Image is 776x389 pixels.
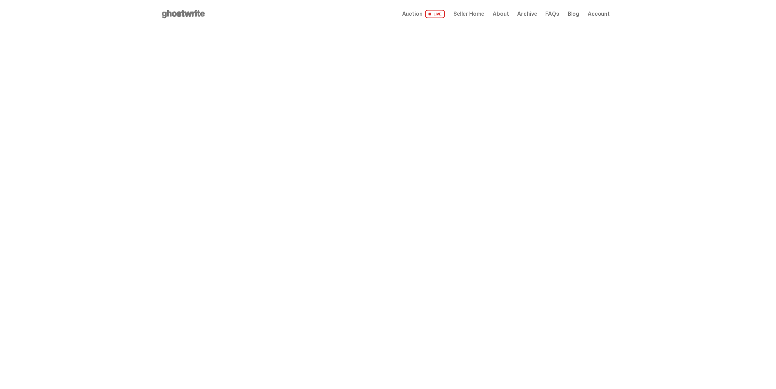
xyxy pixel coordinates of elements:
a: Archive [517,11,537,17]
a: Blog [568,11,579,17]
span: LIVE [425,10,445,18]
a: Account [588,11,610,17]
span: Auction [402,11,423,17]
a: FAQs [545,11,559,17]
a: Auction LIVE [402,10,445,18]
a: About [493,11,509,17]
a: Seller Home [453,11,484,17]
